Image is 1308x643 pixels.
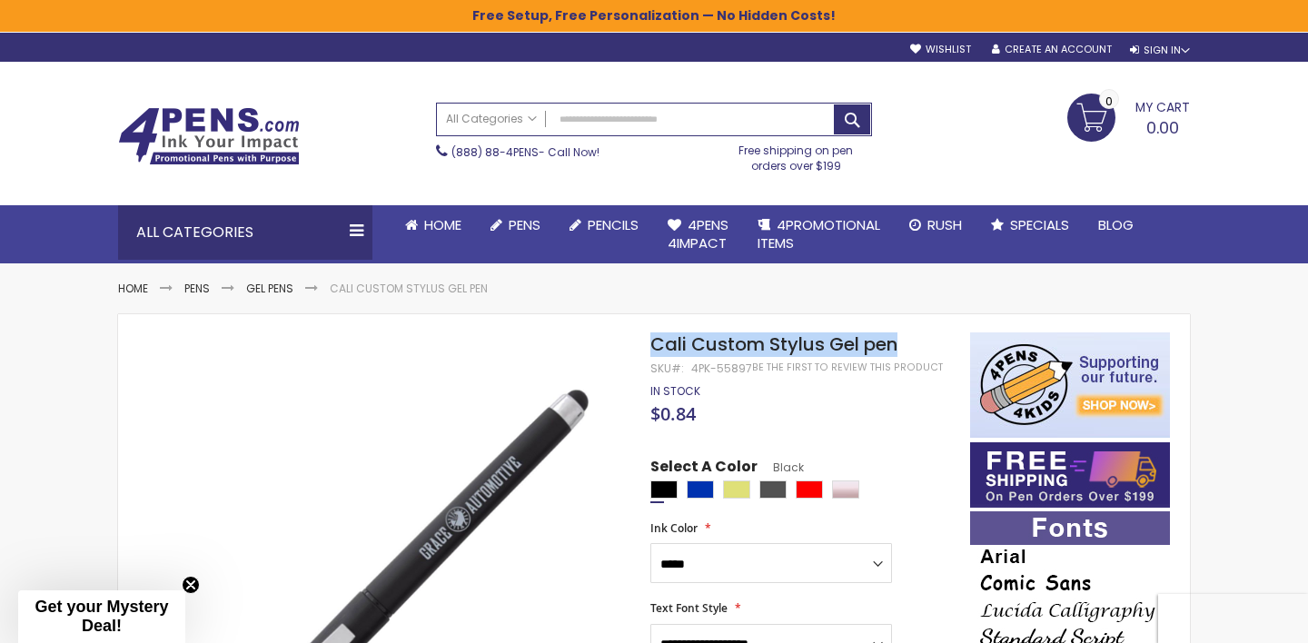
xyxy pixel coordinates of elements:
[1098,215,1134,234] span: Blog
[720,136,873,173] div: Free shipping on pen orders over $199
[927,215,962,234] span: Rush
[588,215,639,234] span: Pencils
[650,401,696,426] span: $0.84
[895,205,976,245] a: Rush
[650,520,698,536] span: Ink Color
[391,205,476,245] a: Home
[650,600,728,616] span: Text Font Style
[330,282,488,296] li: Cali Custom Stylus Gel pen
[118,107,300,165] img: 4Pens Custom Pens and Promotional Products
[424,215,461,234] span: Home
[650,457,758,481] span: Select A Color
[446,112,537,126] span: All Categories
[451,144,599,160] span: - Call Now!
[476,205,555,245] a: Pens
[118,281,148,296] a: Home
[758,460,804,475] span: Black
[509,215,540,234] span: Pens
[796,480,823,499] div: Red
[1105,93,1113,110] span: 0
[910,43,971,56] a: Wishlist
[970,332,1170,438] img: 4pens 4 kids
[650,480,678,499] div: Black
[184,281,210,296] a: Pens
[1158,594,1308,643] iframe: Google Customer Reviews
[976,205,1084,245] a: Specials
[555,205,653,245] a: Pencils
[723,480,750,499] div: Gold
[650,384,700,399] div: Availability
[246,281,293,296] a: Gel Pens
[1130,44,1190,57] div: Sign In
[35,598,168,635] span: Get your Mystery Deal!
[118,205,372,260] div: All Categories
[437,104,546,134] a: All Categories
[650,383,700,399] span: In stock
[1010,215,1069,234] span: Specials
[451,144,539,160] a: (888) 88-4PENS
[650,331,897,357] span: Cali Custom Stylus Gel pen
[653,205,743,264] a: 4Pens4impact
[650,361,684,376] strong: SKU
[832,480,859,499] div: Rose Gold
[752,361,943,374] a: Be the first to review this product
[992,43,1112,56] a: Create an Account
[1084,205,1148,245] a: Blog
[1146,116,1179,139] span: 0.00
[182,576,200,594] button: Close teaser
[759,480,787,499] div: Gunmetal
[668,215,728,252] span: 4Pens 4impact
[970,442,1170,508] img: Free shipping on orders over $199
[691,361,752,376] div: 4PK-55897
[1067,94,1190,139] a: 0.00 0
[687,480,714,499] div: Blue
[758,215,880,252] span: 4PROMOTIONAL ITEMS
[743,205,895,264] a: 4PROMOTIONALITEMS
[18,590,185,643] div: Get your Mystery Deal!Close teaser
